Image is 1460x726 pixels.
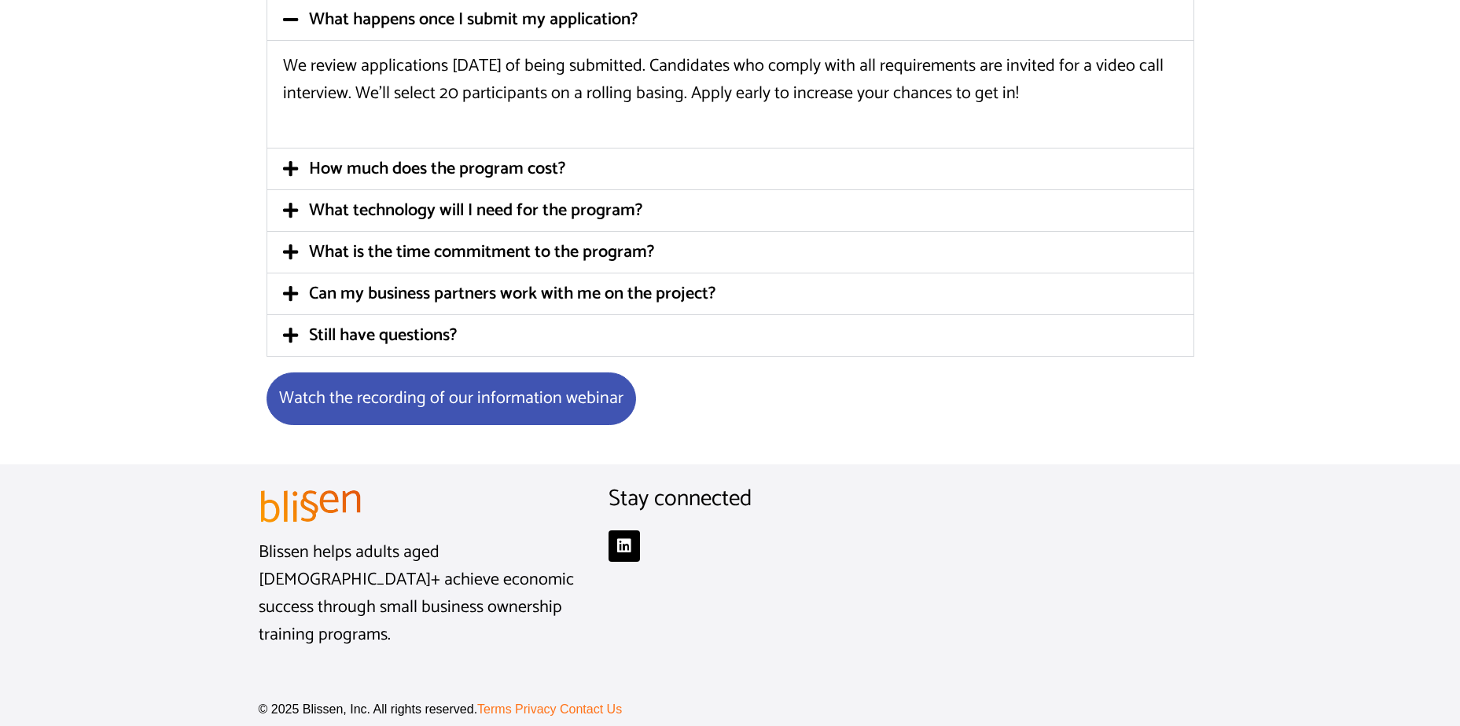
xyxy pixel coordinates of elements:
a: Terms [477,702,512,716]
div: Can my business partners work with me on the project? [267,273,1193,314]
a: Can my business partners work with me on the project? [309,280,715,308]
p: Blissen helps adults aged [DEMOGRAPHIC_DATA]+ achieve economic success through small business own... [259,539,586,650]
a: Still have questions? [309,321,457,350]
div: Still have questions? [267,315,1193,356]
div: What technology will I need for the program? [267,190,1193,231]
div: What is the time commitment to the program? [267,232,1193,273]
div: How much does the program cost? [267,148,1193,189]
a: What technology will I need for the program? [309,196,642,225]
span: Watch the recording of our information webinar [279,385,623,412]
a: How much does the program cost? [309,155,565,183]
span: © 2025 Blissen, Inc. All rights reserved. [259,702,623,716]
a: Watch the recording of our information webinar [267,372,636,425]
p: Stay connected [609,488,884,511]
a: Privacy [515,702,556,716]
img: Blissen logo [259,488,364,523]
a: Contact Us [560,702,622,716]
a: What is the time commitment to the program? [309,238,654,266]
div: What happens once I submit my application? [267,40,1193,148]
p: We review applications [DATE] of being submitted. Candidates who comply with all requirements are... [283,53,1178,108]
a: What happens once I submit my application? [309,5,638,34]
